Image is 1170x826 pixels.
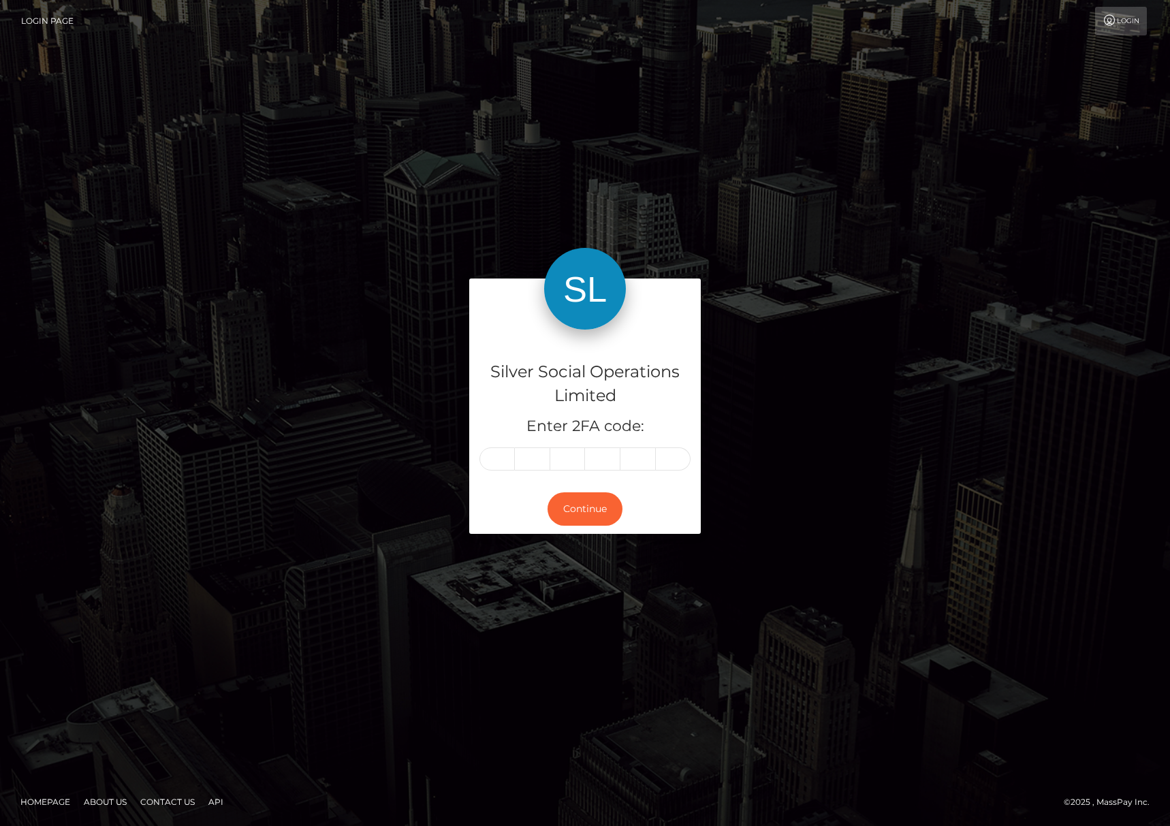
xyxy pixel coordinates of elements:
img: Silver Social Operations Limited [544,248,626,330]
a: About Us [78,791,132,812]
button: Continue [548,492,622,526]
a: API [203,791,229,812]
h5: Enter 2FA code: [479,416,691,437]
h4: Silver Social Operations Limited [479,360,691,408]
div: © 2025 , MassPay Inc. [1064,795,1160,810]
a: Contact Us [135,791,200,812]
a: Login [1095,7,1147,35]
a: Login Page [21,7,74,35]
a: Homepage [15,791,76,812]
